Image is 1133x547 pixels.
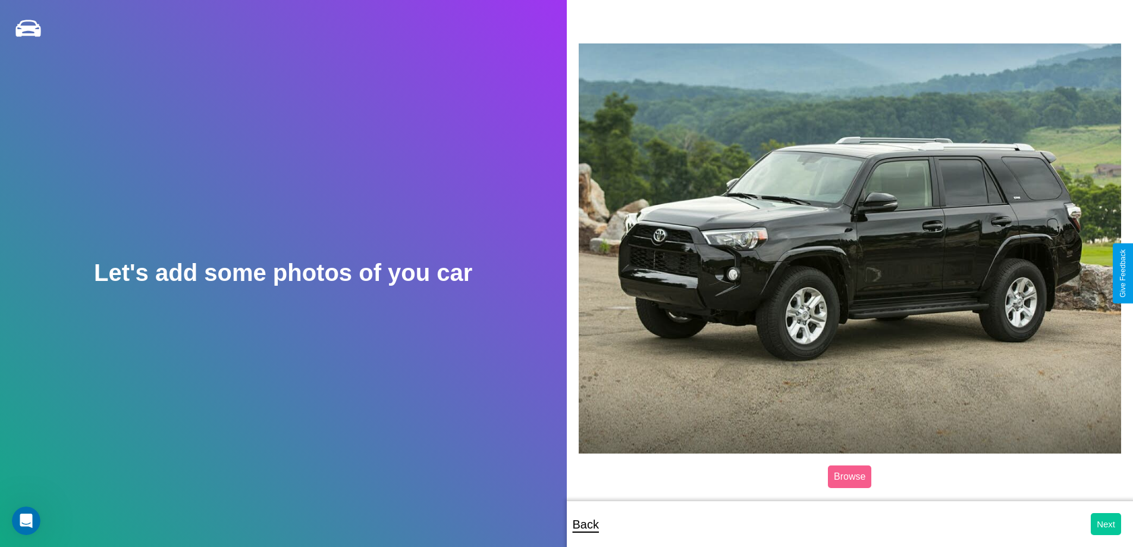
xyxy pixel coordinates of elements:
iframe: Intercom live chat [12,507,40,535]
div: Give Feedback [1119,249,1127,298]
h2: Let's add some photos of you car [94,260,472,286]
p: Back [573,514,599,535]
button: Next [1091,513,1121,535]
img: posted [579,43,1122,453]
label: Browse [828,465,871,488]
